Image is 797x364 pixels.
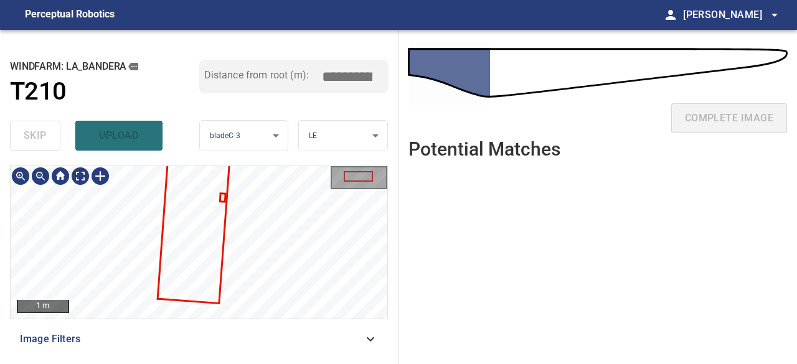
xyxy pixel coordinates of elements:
a: T210 [10,77,199,106]
div: Image Filters [10,324,388,354]
label: Distance from root (m): [204,70,309,80]
div: Toggle selection [90,166,110,186]
div: Zoom out [31,166,50,186]
h2: windfarm: La_Bandera [10,60,199,73]
h2: Potential Matches [408,139,560,159]
div: Zoom in [11,166,31,186]
div: LE [299,120,387,152]
h1: T210 [10,77,67,106]
button: copy message details [126,60,140,73]
span: Image Filters [20,332,363,347]
div: Go home [50,166,70,186]
span: person [663,7,678,22]
div: Toggle full page [70,166,90,186]
div: bladeC-3 [200,120,288,152]
button: [PERSON_NAME] [678,2,782,27]
span: arrow_drop_down [767,7,782,22]
span: [PERSON_NAME] [683,6,782,24]
span: bladeC-3 [210,131,240,140]
figcaption: Perceptual Robotics [25,5,115,25]
span: LE [309,131,317,140]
